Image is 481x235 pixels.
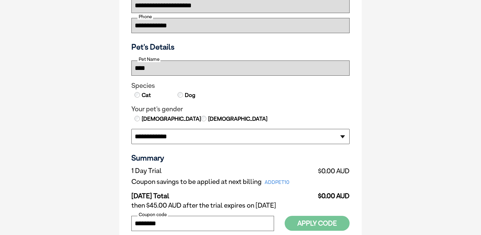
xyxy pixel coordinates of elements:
td: $0.00 AUD [313,187,350,200]
td: Coupon savings to be applied at next billing [131,176,313,187]
h3: Pet's Details [129,42,352,51]
label: Coupon code [137,212,168,217]
td: 1 Day Trial [131,165,313,176]
label: Phone [137,14,153,19]
legend: Species [131,82,350,90]
td: then $45.00 AUD after the trial expires on [DATE] [131,200,350,211]
button: Apply Code [285,216,350,231]
legend: Your pet's gender [131,105,350,113]
td: $0.00 AUD [313,165,350,176]
td: [DATE] Total [131,187,313,200]
span: ADDPET10 [262,178,293,187]
h3: Summary [131,153,350,162]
